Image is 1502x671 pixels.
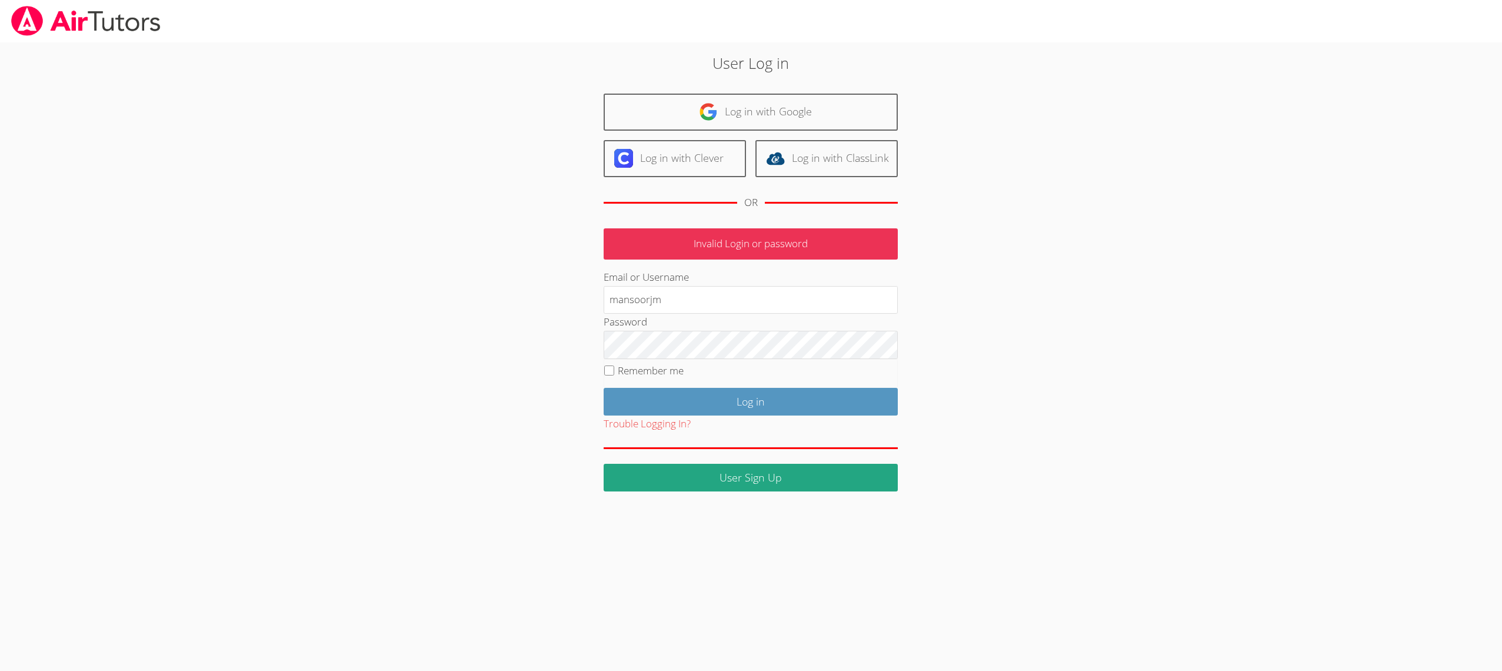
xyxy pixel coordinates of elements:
[614,149,633,168] img: clever-logo-6eab21bc6e7a338710f1a6ff85c0baf02591cd810cc4098c63d3a4b26e2feb20.svg
[604,416,691,433] button: Trouble Logging In?
[618,364,684,377] label: Remember me
[766,149,785,168] img: classlink-logo-d6bb404cc1216ec64c9a2012d9dc4662098be43eaf13dc465df04b49fa7ab582.svg
[604,388,898,416] input: Log in
[604,270,689,284] label: Email or Username
[744,194,758,211] div: OR
[604,140,746,177] a: Log in with Clever
[604,228,898,260] p: Invalid Login or password
[10,6,162,36] img: airtutors_banner-c4298cdbf04f3fff15de1276eac7730deb9818008684d7c2e4769d2f7ddbe033.png
[604,464,898,491] a: User Sign Up
[699,102,718,121] img: google-logo-50288ca7cdecda66e5e0955fdab243c47b7ad437acaf1139b6f446037453330a.svg
[755,140,898,177] a: Log in with ClassLink
[604,94,898,131] a: Log in with Google
[345,52,1157,74] h2: User Log in
[604,315,647,328] label: Password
